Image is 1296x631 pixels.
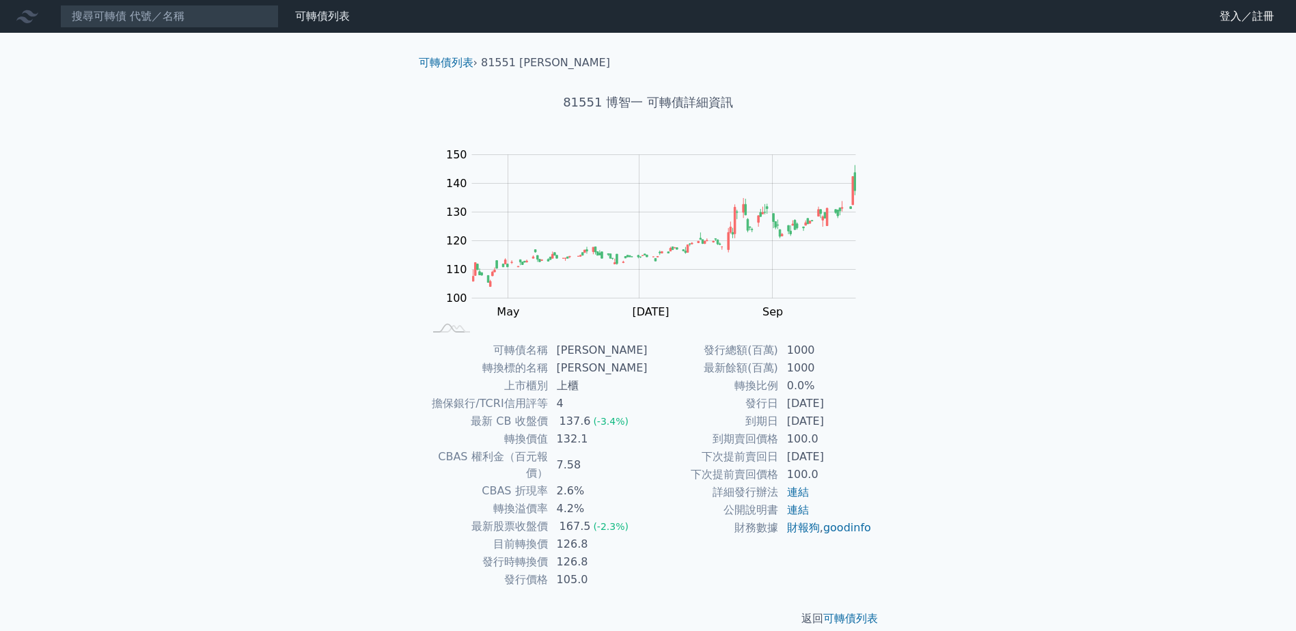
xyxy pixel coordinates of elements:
td: 上市櫃別 [424,377,549,395]
td: [DATE] [779,412,872,430]
td: 7.58 [549,448,648,482]
td: 105.0 [549,571,648,589]
td: 轉換價值 [424,430,549,448]
td: 126.8 [549,553,648,571]
li: 81551 [PERSON_NAME] [481,55,610,71]
tspan: 150 [446,148,467,161]
td: 132.1 [549,430,648,448]
a: 登入／註冊 [1209,5,1285,27]
td: CBAS 權利金（百元報價） [424,448,549,482]
td: CBAS 折現率 [424,482,549,500]
span: (-3.4%) [593,416,629,427]
input: 搜尋可轉債 代號／名稱 [60,5,279,28]
td: 擔保銀行/TCRI信用評等 [424,395,549,412]
tspan: [DATE] [632,305,669,318]
tspan: 110 [446,263,467,276]
td: 2.6% [549,482,648,500]
td: 4 [549,395,648,412]
td: 財務數據 [648,519,779,537]
td: 詳細發行辦法 [648,483,779,501]
td: [DATE] [779,448,872,466]
td: 發行時轉換價 [424,553,549,571]
td: [PERSON_NAME] [549,359,648,377]
td: 下次提前賣回日 [648,448,779,466]
tspan: 140 [446,177,467,190]
td: 1000 [779,341,872,359]
p: 返回 [408,611,889,627]
a: 連結 [787,503,809,516]
tspan: 120 [446,234,467,247]
h1: 81551 博智一 可轉債詳細資訊 [408,93,889,112]
li: › [419,55,478,71]
td: 轉換標的名稱 [424,359,549,377]
a: 連結 [787,486,809,499]
td: 最新 CB 收盤價 [424,412,549,430]
td: 上櫃 [549,377,648,395]
div: 137.6 [557,413,594,430]
span: (-2.3%) [593,521,629,532]
tspan: May [497,305,519,318]
td: 1000 [779,359,872,377]
a: 可轉債列表 [295,10,350,23]
td: 4.2% [549,500,648,518]
td: 發行總額(百萬) [648,341,779,359]
td: 下次提前賣回價格 [648,466,779,483]
td: 目前轉換價 [424,535,549,553]
td: 轉換比例 [648,377,779,395]
td: , [779,519,872,537]
td: 到期賣回價格 [648,430,779,448]
td: [DATE] [779,395,872,412]
tspan: Sep [762,305,783,318]
tspan: 100 [446,292,467,305]
td: 100.0 [779,466,872,483]
a: goodinfo [823,521,871,534]
td: 公開說明書 [648,501,779,519]
td: 0.0% [779,377,872,395]
a: 可轉債列表 [419,56,473,69]
a: 財報狗 [787,521,820,534]
td: 轉換溢價率 [424,500,549,518]
td: 發行日 [648,395,779,412]
div: 167.5 [557,518,594,535]
td: 100.0 [779,430,872,448]
td: 126.8 [549,535,648,553]
tspan: 130 [446,206,467,219]
td: 可轉債名稱 [424,341,549,359]
td: 發行價格 [424,571,549,589]
td: [PERSON_NAME] [549,341,648,359]
td: 最新餘額(百萬) [648,359,779,377]
td: 最新股票收盤價 [424,518,549,535]
g: Chart [439,148,877,318]
a: 可轉債列表 [823,612,878,625]
td: 到期日 [648,412,779,430]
